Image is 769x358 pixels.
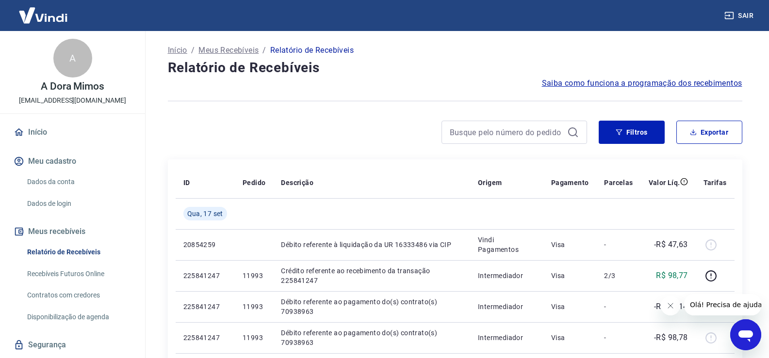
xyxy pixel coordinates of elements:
p: -R$ 98,78 [654,332,688,343]
p: Valor Líq. [649,178,680,187]
p: -R$ 51,14 [654,301,688,312]
p: -R$ 47,63 [654,239,688,250]
iframe: Fechar mensagem [661,296,680,315]
p: ID [183,178,190,187]
p: R$ 98,77 [656,270,687,281]
p: 11993 [243,333,265,342]
p: Visa [551,302,589,311]
p: 11993 [243,271,265,280]
button: Exportar [676,121,742,144]
p: Visa [551,240,589,249]
p: [EMAIL_ADDRESS][DOMAIN_NAME] [19,95,126,106]
a: Início [12,122,133,143]
p: Origem [478,178,502,187]
img: Vindi [12,0,75,30]
p: Pedido [243,178,265,187]
a: Dados da conta [23,172,133,192]
iframe: Botão para abrir a janela de mensagens [730,319,761,350]
input: Busque pelo número do pedido [450,125,563,140]
p: Relatório de Recebíveis [270,45,354,56]
a: Disponibilização de agenda [23,307,133,327]
button: Meu cadastro [12,151,133,172]
a: Recebíveis Futuros Online [23,264,133,284]
a: Dados de login [23,194,133,214]
span: Olá! Precisa de ajuda? [6,7,82,15]
p: A Dora Mimos [41,81,104,92]
p: Intermediador [478,271,536,280]
div: A [53,39,92,78]
p: Pagamento [551,178,589,187]
p: Débito referente ao pagamento do(s) contrato(s) 70938963 [281,328,462,347]
p: 225841247 [183,302,227,311]
span: Qua, 17 set [187,209,223,218]
iframe: Mensagem da empresa [684,294,761,315]
p: - [604,333,633,342]
p: Vindi Pagamentos [478,235,536,254]
p: Débito referente ao pagamento do(s) contrato(s) 70938963 [281,297,462,316]
a: Saiba como funciona a programação dos recebimentos [542,78,742,89]
button: Sair [722,7,757,25]
p: 225841247 [183,271,227,280]
button: Meus recebíveis [12,221,133,242]
p: 20854259 [183,240,227,249]
a: Segurança [12,334,133,356]
p: / [262,45,266,56]
p: Intermediador [478,302,536,311]
a: Relatório de Recebíveis [23,242,133,262]
p: Intermediador [478,333,536,342]
p: - [604,302,633,311]
p: / [191,45,195,56]
a: Meus Recebíveis [198,45,259,56]
p: Débito referente à liquidação da UR 16333486 via CIP [281,240,462,249]
p: Descrição [281,178,313,187]
p: 2/3 [604,271,633,280]
h4: Relatório de Recebíveis [168,58,742,78]
p: Parcelas [604,178,633,187]
p: 225841247 [183,333,227,342]
p: Visa [551,271,589,280]
a: Início [168,45,187,56]
p: - [604,240,633,249]
button: Filtros [599,121,665,144]
p: Visa [551,333,589,342]
p: Tarifas [704,178,727,187]
p: Crédito referente ao recebimento da transação 225841247 [281,266,462,285]
a: Contratos com credores [23,285,133,305]
p: 11993 [243,302,265,311]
